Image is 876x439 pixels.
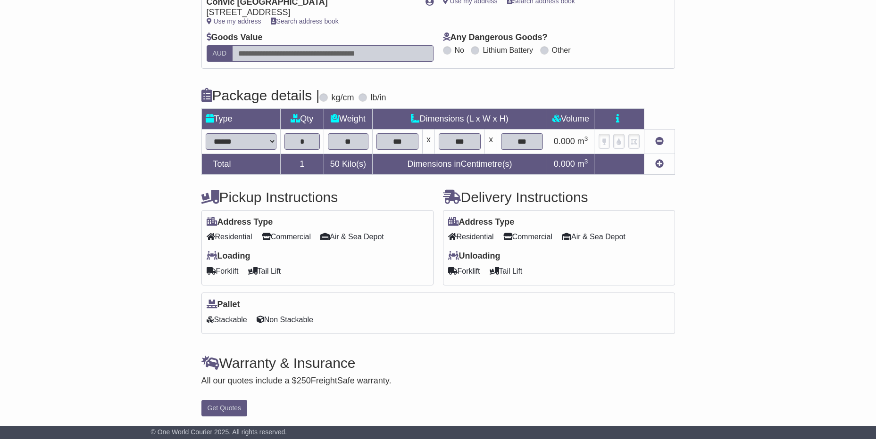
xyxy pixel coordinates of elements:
h4: Package details | [201,88,320,103]
label: No [455,46,464,55]
label: lb/in [370,93,386,103]
td: x [422,129,434,154]
span: Forklift [207,264,239,278]
sup: 3 [584,135,588,142]
label: Address Type [448,217,515,228]
span: Tail Lift [490,264,523,278]
div: All our quotes include a $ FreightSafe warranty. [201,376,675,386]
h4: Delivery Instructions [443,189,675,205]
span: m [577,159,588,169]
td: Type [201,108,280,129]
label: Any Dangerous Goods? [443,33,548,43]
span: Air & Sea Depot [320,229,384,244]
td: x [485,129,497,154]
span: 0.000 [554,137,575,146]
span: Forklift [448,264,480,278]
a: Add new item [655,159,664,169]
label: Unloading [448,251,501,261]
label: Lithium Battery [483,46,533,55]
td: Dimensions (L x W x H) [372,108,547,129]
td: Volume [547,108,594,129]
label: Loading [207,251,250,261]
a: Use my address [207,17,261,25]
div: [STREET_ADDRESS] [207,8,416,18]
label: Other [552,46,571,55]
a: Search address book [271,17,339,25]
label: AUD [207,45,233,62]
span: Non Stackable [257,312,313,327]
td: Weight [324,108,373,129]
a: Remove this item [655,137,664,146]
label: kg/cm [331,93,354,103]
span: 50 [330,159,340,169]
h4: Warranty & Insurance [201,355,675,371]
h4: Pickup Instructions [201,189,434,205]
span: Residential [448,229,494,244]
td: Total [201,154,280,174]
td: 1 [280,154,324,174]
label: Goods Value [207,33,263,43]
button: Get Quotes [201,400,248,416]
td: Dimensions in Centimetre(s) [372,154,547,174]
span: 0.000 [554,159,575,169]
sup: 3 [584,158,588,165]
label: Address Type [207,217,273,228]
span: © One World Courier 2025. All rights reserved. [151,428,287,436]
span: Stackable [207,312,247,327]
span: m [577,137,588,146]
span: Commercial [262,229,311,244]
td: Qty [280,108,324,129]
span: Air & Sea Depot [562,229,626,244]
label: Pallet [207,300,240,310]
td: Kilo(s) [324,154,373,174]
span: Commercial [503,229,552,244]
span: Tail Lift [248,264,281,278]
span: 250 [297,376,311,385]
span: Residential [207,229,252,244]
